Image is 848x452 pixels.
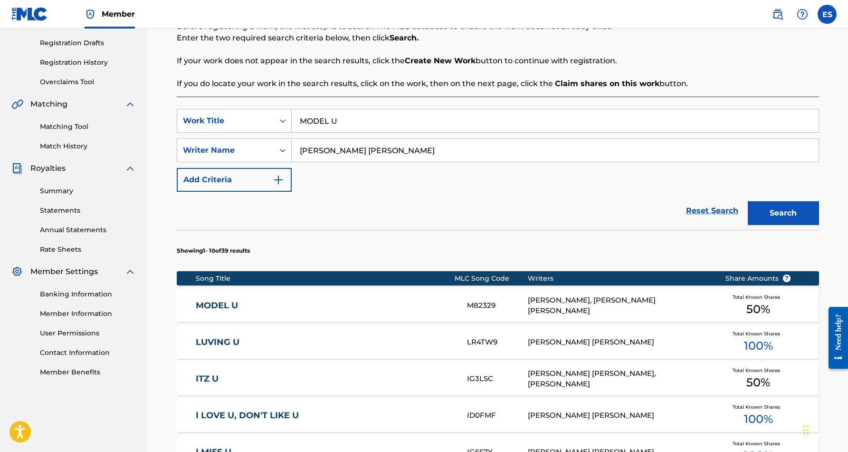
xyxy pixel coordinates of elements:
img: Top Rightsholder [85,9,96,20]
strong: Claim shares on this work [555,79,659,88]
a: Banking Information [40,289,136,299]
img: expand [124,98,136,110]
a: User Permissions [40,328,136,338]
span: Royalties [30,163,66,174]
span: Member Settings [30,266,98,277]
a: Member Benefits [40,367,136,377]
span: Total Known Shares [733,330,784,337]
p: Enter the two required search criteria below, then click [177,32,819,44]
div: Writer Name [183,145,268,156]
div: User Menu [818,5,837,24]
span: ? [783,275,791,282]
p: If you do locate your work in the search results, click on the work, then on the next page, click... [177,78,819,89]
img: help [797,9,808,20]
form: Search Form [177,109,819,230]
a: Registration History [40,58,136,68]
span: Total Known Shares [733,294,784,301]
div: [PERSON_NAME] [PERSON_NAME], [PERSON_NAME] [528,368,711,390]
img: search [772,9,783,20]
a: Rate Sheets [40,245,136,255]
div: Drag [803,416,809,444]
span: Total Known Shares [733,403,784,411]
img: 9d2ae6d4665cec9f34b9.svg [273,174,284,186]
div: Song Title [196,274,455,284]
img: Member Settings [11,266,23,277]
img: expand [124,163,136,174]
iframe: Chat Widget [800,406,848,452]
span: 50 % [746,301,770,318]
span: 50 % [746,374,770,391]
span: Total Known Shares [733,440,784,447]
img: Matching [11,98,23,110]
button: Add Criteria [177,168,292,192]
div: [PERSON_NAME], [PERSON_NAME] [PERSON_NAME] [528,295,711,316]
span: Member [102,9,135,20]
span: Share Amounts [725,274,791,284]
a: Match History [40,141,136,151]
a: Contact Information [40,348,136,358]
span: 100 % [744,411,773,428]
span: Matching [30,98,67,110]
a: Matching Tool [40,122,136,132]
a: Registration Drafts [40,38,136,48]
iframe: Resource Center [821,299,848,377]
div: [PERSON_NAME] [PERSON_NAME] [528,410,711,421]
a: LUVING U [196,337,454,348]
div: LR4TW9 [467,337,528,348]
a: Overclaims Tool [40,77,136,87]
img: MLC Logo [11,7,48,21]
a: I LOVE U, DON'T LIKE U [196,410,454,421]
img: expand [124,266,136,277]
a: MODEL U [196,300,454,311]
div: MLC Song Code [455,274,528,284]
a: ITZ U [196,373,454,384]
a: Reset Search [681,200,743,221]
a: Summary [40,186,136,196]
a: Statements [40,206,136,216]
div: ID0FMF [467,410,528,421]
div: Help [793,5,812,24]
span: Total Known Shares [733,367,784,374]
img: Royalties [11,163,23,174]
button: Search [748,201,819,225]
div: [PERSON_NAME] [PERSON_NAME] [528,337,711,348]
strong: Create New Work [405,56,476,65]
p: If your work does not appear in the search results, click the button to continue with registration. [177,55,819,67]
div: Writers [528,274,711,284]
a: Member Information [40,309,136,319]
div: IG3LSC [467,373,528,384]
div: M82329 [467,300,528,311]
a: Public Search [768,5,787,24]
span: 100 % [744,337,773,354]
p: Showing 1 - 10 of 39 results [177,246,250,255]
a: Annual Statements [40,225,136,235]
div: Work Title [183,115,268,127]
strong: Search. [390,33,419,42]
